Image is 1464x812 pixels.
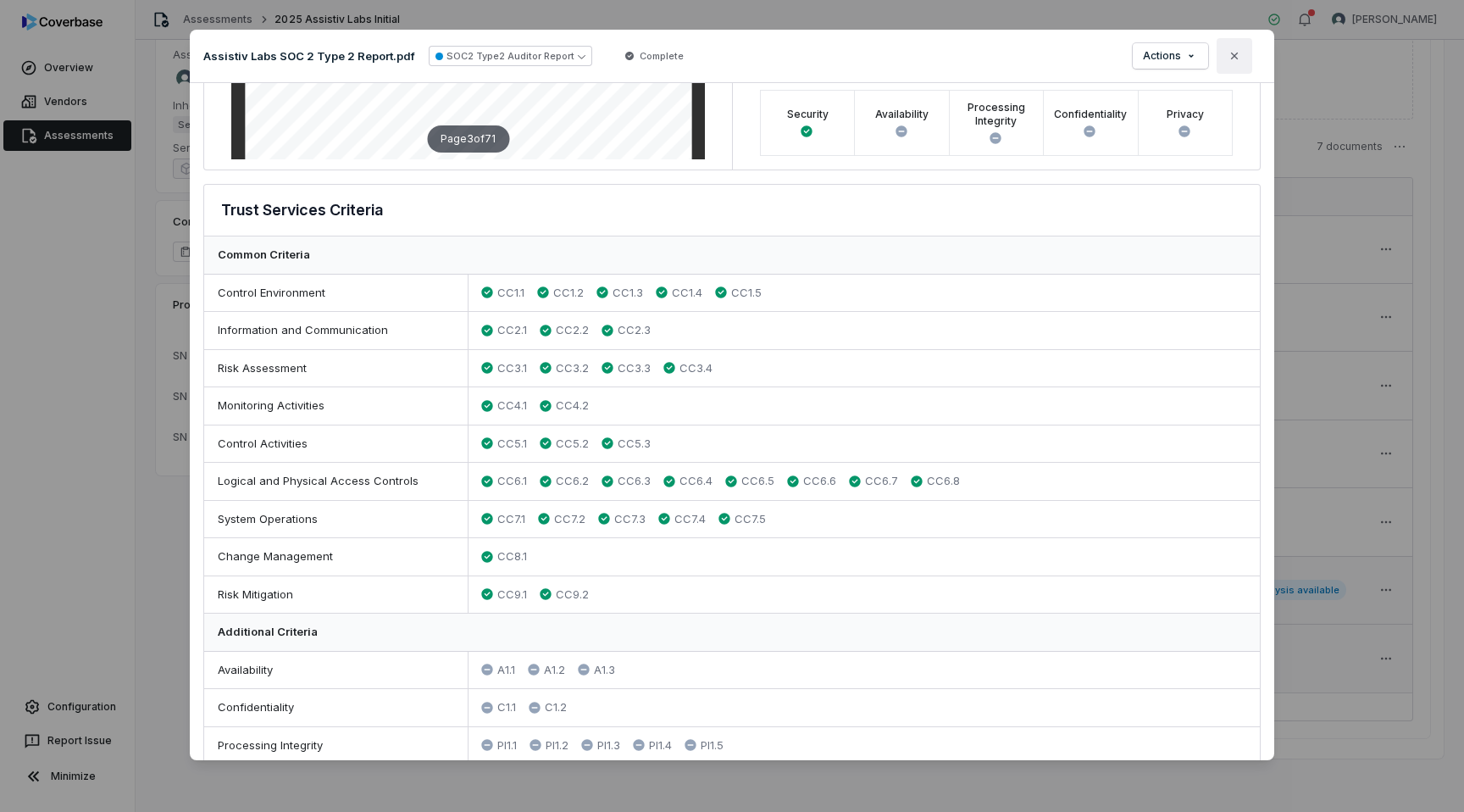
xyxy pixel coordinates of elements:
div: Control Environment [204,275,469,312]
span: CC9.1 [497,587,527,603]
span: CC7.2 [554,511,585,528]
span: CC6.2 [556,473,589,490]
label: Availability [875,108,929,121]
span: CC5.1 [497,436,527,453]
span: CC9.2 [556,587,589,603]
div: Processing Integrity [204,727,469,765]
div: Risk Assessment [204,350,469,387]
span: CC2.1 [497,322,527,339]
span: CC6.5 [741,473,774,490]
span: CC7.4 [674,511,706,528]
span: CC1.1 [497,285,524,302]
span: CC7.5 [735,511,766,528]
button: SOC2 Type2 Auditor Report [429,46,592,66]
button: Actions [1133,43,1208,69]
span: PI1.5 [701,737,724,754]
span: C1.2 [545,699,567,716]
span: PI1.1 [497,737,517,754]
div: Page 3 of 71 [427,125,509,153]
span: Actions [1143,49,1181,63]
span: CC3.2 [556,360,589,377]
span: CC4.1 [497,398,527,414]
div: Additional Criteria [204,614,1260,652]
span: A1.1 [497,662,515,679]
label: Privacy [1167,108,1204,121]
div: Confidentiality [204,689,469,726]
span: A1.3 [594,662,615,679]
span: CC6.3 [618,473,651,490]
label: Confidentiality [1054,108,1127,121]
span: CC3.4 [679,360,713,377]
span: CC7.3 [614,511,646,528]
span: A1.2 [544,662,565,679]
span: CC4.2 [556,398,589,414]
span: CC5.2 [556,436,589,453]
span: PI1.2 [546,737,568,754]
div: Monitoring Activities [204,387,469,425]
span: CC6.6 [803,473,836,490]
label: Processing Integrity [960,101,1033,128]
span: CC1.4 [672,285,702,302]
span: CC6.1 [497,473,527,490]
span: CC6.4 [679,473,713,490]
p: Assistiv Labs SOC 2 Type 2 Report.pdf [203,48,415,64]
label: Security [787,108,829,121]
span: PI1.3 [597,737,620,754]
span: CC3.1 [497,360,527,377]
span: CC3.3 [618,360,651,377]
span: CC6.7 [865,473,898,490]
span: CC5.3 [618,436,651,453]
span: CC2.3 [618,322,651,339]
div: Logical and Physical Access Controls [204,463,469,500]
span: CC8.1 [497,548,527,565]
span: CC1.5 [731,285,762,302]
span: C1.1 [497,699,516,716]
div: Common Criteria [204,236,1260,275]
span: CC1.2 [553,285,584,302]
div: Availability [204,652,469,689]
span: CC2.2 [556,322,589,339]
div: Change Management [204,538,469,576]
span: CC7.1 [497,511,525,528]
span: PI1.4 [649,737,672,754]
h3: Trust Services Criteria [221,198,383,222]
div: Risk Mitigation [204,576,469,614]
div: Information and Communication [204,312,469,349]
div: System Operations [204,501,469,538]
div: Control Activities [204,425,469,463]
span: CC1.3 [613,285,643,302]
span: CC6.8 [927,473,960,490]
span: Complete [640,49,684,63]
